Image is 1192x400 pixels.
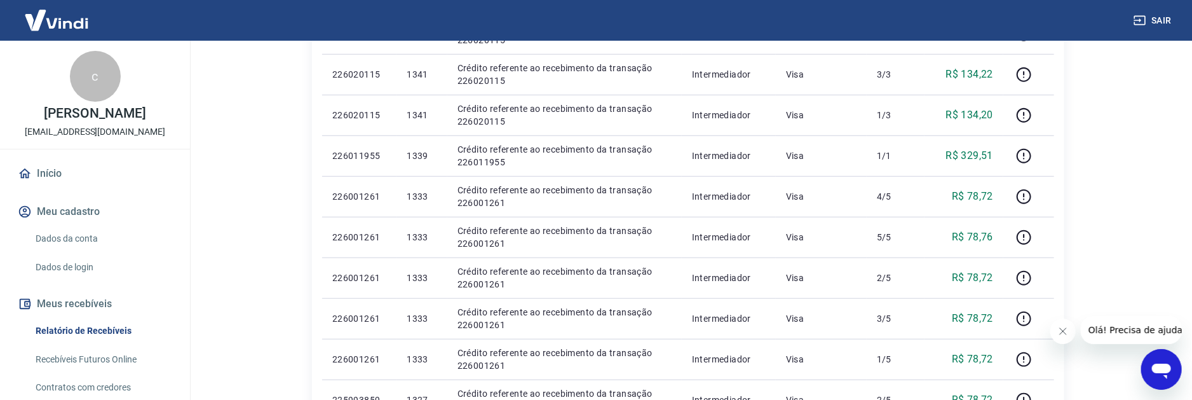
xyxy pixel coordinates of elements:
p: 1/5 [877,353,914,366]
a: Recebíveis Futuros Online [30,347,175,373]
p: 1341 [407,68,437,81]
p: Intermediador [692,353,766,366]
p: Visa [786,190,857,203]
p: Intermediador [692,272,766,284]
p: Visa [786,149,857,162]
a: Dados da conta [30,226,175,252]
p: Visa [786,272,857,284]
p: 226020115 [332,109,386,121]
p: Intermediador [692,190,766,203]
p: R$ 78,72 [952,270,993,286]
p: 226001261 [332,353,386,366]
p: 1333 [407,231,437,244]
p: Visa [786,231,857,244]
p: Intermediador [692,149,766,162]
p: Crédito referente ao recebimento da transação 226001261 [457,306,672,331]
p: 5/5 [877,231,914,244]
p: 226001261 [332,231,386,244]
p: [PERSON_NAME] [44,107,146,120]
p: 226001261 [332,190,386,203]
p: Crédito referente ao recebimento da transação 226001261 [457,184,672,209]
p: 3/5 [877,312,914,325]
p: R$ 78,72 [952,189,993,204]
p: Visa [786,312,857,325]
p: 1/3 [877,109,914,121]
p: R$ 78,76 [952,230,993,245]
p: R$ 134,22 [946,67,994,82]
a: Relatório de Recebíveis [30,318,175,344]
p: 226001261 [332,312,386,325]
p: Intermediador [692,312,766,325]
p: Visa [786,68,857,81]
iframe: Botão para abrir a janela de mensagens [1141,349,1182,390]
p: R$ 78,72 [952,352,993,367]
span: Olá! Precisa de ajuda? [8,9,107,19]
a: Início [15,160,175,188]
p: Visa [786,109,857,121]
p: 226011955 [332,149,386,162]
button: Sair [1131,9,1177,32]
p: Crédito referente ao recebimento da transação 226001261 [457,265,672,291]
p: 226020115 [332,68,386,81]
p: Intermediador [692,68,766,81]
p: 226001261 [332,272,386,284]
p: 1333 [407,272,437,284]
p: R$ 134,20 [946,107,994,123]
p: Intermediador [692,231,766,244]
p: 1341 [407,109,437,121]
a: Dados de login [30,254,175,280]
p: Crédito referente ao recebimento da transação 226001261 [457,347,672,372]
div: c [70,51,121,102]
p: [EMAIL_ADDRESS][DOMAIN_NAME] [25,125,165,139]
button: Meu cadastro [15,198,175,226]
p: 1/1 [877,149,914,162]
p: 3/3 [877,68,914,81]
p: R$ 329,51 [946,148,994,163]
p: 1339 [407,149,437,162]
p: 1333 [407,353,437,366]
iframe: Fechar mensagem [1050,319,1076,344]
p: 4/5 [877,190,914,203]
p: Intermediador [692,109,766,121]
p: Crédito referente ao recebimento da transação 226011955 [457,143,672,169]
img: Vindi [15,1,98,39]
p: R$ 78,72 [952,311,993,326]
p: 2/5 [877,272,914,284]
iframe: Mensagem da empresa [1081,316,1182,344]
p: 1333 [407,190,437,203]
p: Crédito referente ao recebimento da transação 226020115 [457,62,672,87]
p: Visa [786,353,857,366]
p: Crédito referente ao recebimento da transação 226001261 [457,224,672,250]
p: 1333 [407,312,437,325]
button: Meus recebíveis [15,290,175,318]
p: Crédito referente ao recebimento da transação 226020115 [457,102,672,128]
